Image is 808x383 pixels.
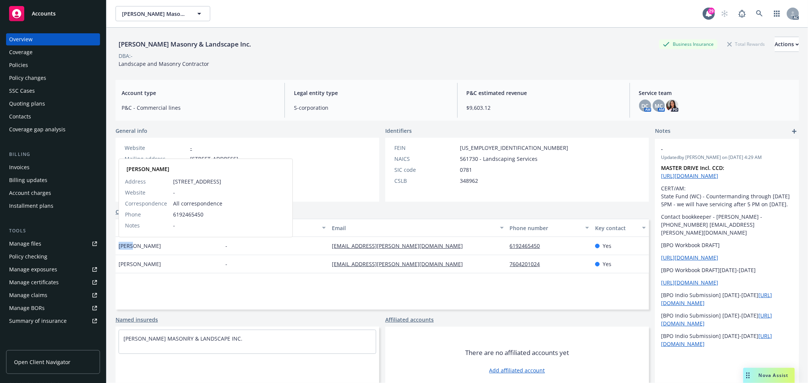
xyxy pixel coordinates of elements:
a: [URL][DOMAIN_NAME] [661,254,718,261]
span: MC [655,102,663,110]
a: 7604201024 [510,260,546,268]
span: [STREET_ADDRESS] [173,177,286,185]
span: Service team [639,89,793,97]
div: FEIN [394,144,457,152]
p: [BPO Indio Submission] [DATE]-[DATE] [661,291,793,307]
div: Email [332,224,495,232]
a: Contacts [116,208,139,216]
a: Policy changes [6,72,100,84]
div: CSLB [394,177,457,185]
div: Billing updates [9,174,47,186]
a: Start snowing [717,6,732,21]
div: Key contact [595,224,638,232]
span: [PERSON_NAME] Masonry & Landscape Inc. [122,10,188,18]
div: 29 [708,8,715,14]
a: [EMAIL_ADDRESS][PERSON_NAME][DOMAIN_NAME] [332,242,469,249]
a: Billing updates [6,174,100,186]
span: Landscape and Masonry Contractor [119,60,209,67]
a: 6192465450 [510,242,546,249]
a: Manage claims [6,289,100,301]
p: CERT/AM: State Fund (WC) - Countermanding through [DATE] 5PM - we will have servicing after 5 PM ... [661,184,793,208]
span: DC [641,102,649,110]
div: Contacts [9,111,31,123]
div: Quoting plans [9,98,45,110]
div: Manage exposures [9,263,57,276]
div: Tools [6,227,100,235]
a: Named insureds [116,316,158,324]
div: Installment plans [9,200,53,212]
span: 6192465450 [173,210,286,218]
a: SSC Cases [6,85,100,97]
a: Manage exposures [6,263,100,276]
a: Switch app [769,6,785,21]
a: Policies [6,59,100,71]
span: Updated by [PERSON_NAME] on [DATE] 4:29 AM [661,154,793,161]
div: SSC Cases [9,85,35,97]
span: [PERSON_NAME] [119,242,161,250]
span: Notes [125,221,140,229]
span: - [173,188,286,196]
span: All correspondence [173,199,286,207]
div: Manage files [9,238,41,250]
a: Manage certificates [6,276,100,288]
a: Coverage [6,46,100,58]
span: Nova Assist [759,372,789,378]
span: - [225,260,227,268]
span: There are no affiliated accounts yet [465,348,569,357]
a: Accounts [6,3,100,24]
div: Coverage [9,46,33,58]
div: Policy checking [9,251,47,263]
span: Notes [655,127,670,136]
div: SIC code [394,166,457,174]
a: - [190,144,192,151]
button: Nova Assist [743,368,795,383]
a: Manage files [6,238,100,250]
div: Mailing address [125,155,187,163]
span: 561730 - Landscaping Services [460,155,538,163]
div: Account charges [9,187,51,199]
span: P&C - Commercial lines [122,104,275,112]
div: Invoices [9,161,30,173]
div: Billing [6,151,100,158]
span: [US_EMPLOYER_IDENTIFICATION_NUMBER] [460,144,568,152]
div: Overview [9,33,33,45]
span: Website [125,188,145,196]
a: Contacts [6,111,100,123]
a: Overview [6,33,100,45]
img: photo [666,100,678,112]
a: Coverage gap analysis [6,123,100,135]
button: [PERSON_NAME] Masonry & Landscape Inc. [116,6,210,21]
a: Invoices [6,161,100,173]
div: Manage BORs [9,302,45,314]
div: -Updatedby [PERSON_NAME] on [DATE] 4:29 AMMASTER DRIVE Incl. CCD: [URL][DOMAIN_NAME]CERT/AM: Stat... [655,139,799,354]
button: Phone number [507,219,592,237]
span: Correspondence [125,199,167,207]
a: [EMAIL_ADDRESS][PERSON_NAME][DOMAIN_NAME] [332,260,469,268]
p: [BPO Workbook DRAFT] [661,241,793,249]
div: Business Insurance [659,39,717,49]
p: [BPO Indio Submission] [DATE]-[DATE] [661,311,793,327]
span: $9,603.12 [467,104,620,112]
a: [URL][DOMAIN_NAME] [661,279,718,286]
p: [BPO Indio Submission] [DATE]-[DATE] [661,332,793,348]
a: add [790,127,799,136]
span: Accounts [32,11,56,17]
button: Email [329,219,506,237]
div: DBA: - [119,52,133,60]
a: Manage BORs [6,302,100,314]
strong: MASTER DRIVE Incl. CCD: [661,164,724,171]
a: Policy checking [6,251,100,263]
div: Analytics hub [6,342,100,350]
a: Account charges [6,187,100,199]
span: Yes [603,242,611,250]
span: - [661,145,773,153]
a: Search [752,6,767,21]
button: Actions [775,37,799,52]
div: Total Rewards [724,39,769,49]
span: [PERSON_NAME] [119,260,161,268]
a: Add affiliated account [489,366,545,374]
span: Open Client Navigator [14,358,70,366]
span: Legal entity type [294,89,448,97]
